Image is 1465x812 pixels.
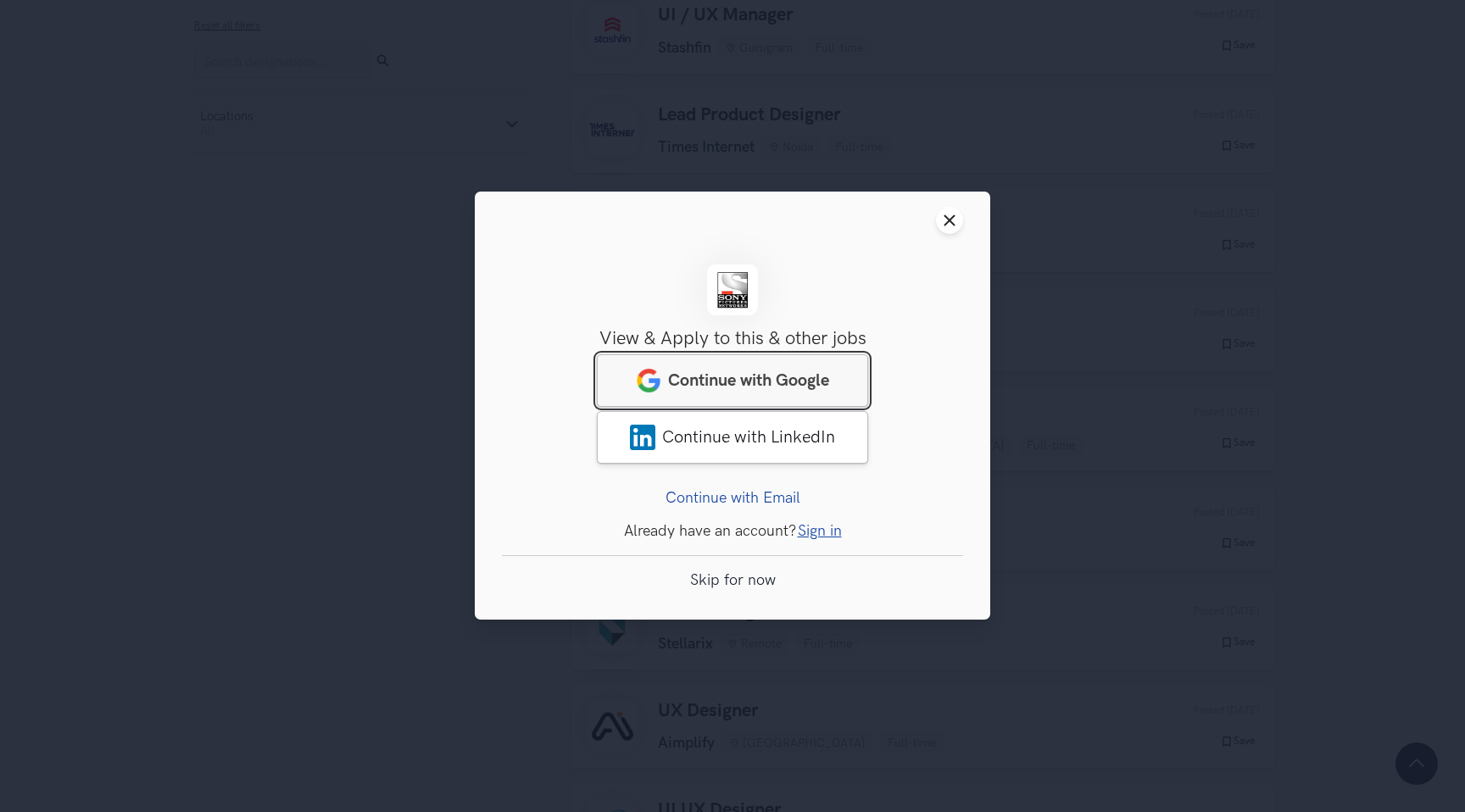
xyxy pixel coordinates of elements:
a: Skip for now [690,572,776,590]
span: Continue with Google [668,371,829,392]
a: Continue with Email [666,490,800,508]
img: LinkedIn [630,425,655,451]
span: Continue with LinkedIn [662,428,835,448]
a: Sign in [798,523,842,541]
a: googleContinue with Google [597,355,868,408]
span: Already have an account? [624,523,796,541]
a: LinkedInContinue with LinkedIn [597,412,868,464]
h3: View & Apply to this & other jobs [502,328,963,350]
img: google [636,369,661,394]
